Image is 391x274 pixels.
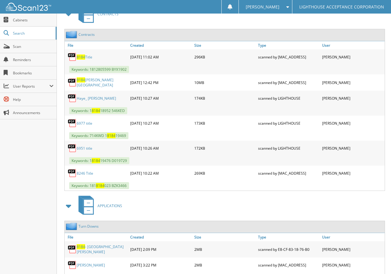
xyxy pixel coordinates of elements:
[65,41,129,49] a: File
[129,92,193,104] div: [DATE] 10:27 AM
[129,76,193,89] div: [DATE] 12:42 PM
[299,5,384,9] span: LIGHTHOUSE ACCEPTANCE CORPORATION
[193,51,257,63] div: 296KB
[68,260,77,269] img: PDF.png
[13,70,54,76] span: Bookmarks
[193,233,257,241] a: Size
[257,76,321,89] div: scanned by [MAC_ADDRESS]
[66,223,79,230] img: folder2.png
[68,144,77,153] img: PDF.png
[321,142,385,154] div: [PERSON_NAME]
[246,5,279,9] span: [PERSON_NAME]
[77,54,92,60] a: 8184Title
[257,117,321,129] div: scanned by LIGHTHOUSE
[129,142,193,154] div: [DATE] 10:26 AM
[68,94,77,103] img: PDF.png
[77,146,92,151] a: 6951 title
[65,233,129,241] a: File
[321,76,385,89] div: [PERSON_NAME]
[257,41,321,49] a: Type
[77,263,105,268] a: [PERSON_NAME]
[69,157,129,164] span: Keywords: 1 19476 D019729
[193,92,257,104] div: 174KB
[13,84,49,89] span: User Reports
[193,142,257,154] div: 172KB
[193,117,257,129] div: 173KB
[257,51,321,63] div: scanned by [MAC_ADDRESS]
[321,243,385,256] div: [PERSON_NAME]
[13,97,54,102] span: Help
[13,31,53,36] span: Search
[92,158,100,163] span: 8184
[77,54,85,60] span: 8184
[77,77,127,88] a: 8184[PERSON_NAME][GEOGRAPHIC_DATA]
[66,31,79,38] img: folder2.png
[92,108,100,113] span: 8184
[129,233,193,241] a: Created
[97,203,122,208] span: APPLICATIONS
[68,52,77,61] img: PDF.png
[6,3,51,11] img: scan123-logo-white.svg
[77,77,85,83] span: 8184
[77,121,92,126] a: 6977 title
[321,41,385,49] a: User
[77,96,116,101] a: Haye_ [PERSON_NAME]
[193,167,257,179] div: 269KB
[75,194,122,218] a: APPLICATIONS
[321,167,385,179] div: [PERSON_NAME]
[69,66,129,73] span: Keywords: 1812805599 BYX1902
[129,167,193,179] div: [DATE] 10:22 AM
[257,142,321,154] div: scanned by LIGHTHOUSE
[129,259,193,271] div: [DATE] 3:22 PM
[68,119,77,128] img: PDF.png
[129,243,193,256] div: [DATE] 2:09 PM
[96,183,104,188] span: 8184
[193,76,257,89] div: 10MB
[97,11,119,17] span: CONTRACTS
[257,259,321,271] div: scanned by [MAC_ADDRESS]
[257,167,321,179] div: scanned by [MAC_ADDRESS]
[69,182,129,189] span: Keywords: 181 023 BZK3466
[321,117,385,129] div: [PERSON_NAME]
[13,44,54,49] span: Scan
[77,244,85,249] span: 8184
[257,243,321,256] div: scanned by E8-CF-83-18-76-B0
[77,244,127,254] a: 8184- [GEOGRAPHIC_DATA][PERSON_NAME]
[79,32,95,37] a: Contracts
[257,233,321,241] a: Type
[321,259,385,271] div: [PERSON_NAME]
[193,243,257,256] div: 2MB
[257,92,321,104] div: scanned by LIGHTHOUSE
[321,51,385,63] div: [PERSON_NAME]
[69,107,127,114] span: Keywords: 1 18952 546KED
[69,132,128,139] span: Keywords: 714KWD 1 19469
[13,110,54,115] span: Announcements
[193,41,257,49] a: Size
[68,78,77,87] img: PDF.png
[68,169,77,178] img: PDF.png
[75,2,119,26] a: CONTRACTS
[193,259,257,271] div: 2MB
[79,224,99,229] a: Turn Downs
[107,133,115,138] span: 8184
[68,245,77,254] img: PDF.png
[13,57,54,62] span: Reminders
[13,17,54,23] span: Cabinets
[361,245,391,274] iframe: Chat Widget
[129,117,193,129] div: [DATE] 10:27 AM
[129,51,193,63] div: [DATE] 11:02 AM
[77,171,93,176] a: 8246 Title
[321,233,385,241] a: User
[321,92,385,104] div: [PERSON_NAME]
[129,41,193,49] a: Created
